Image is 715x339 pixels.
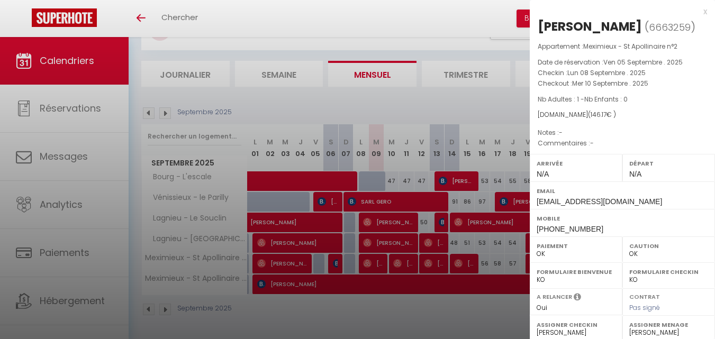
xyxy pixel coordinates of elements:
span: Nb Enfants : 0 [584,95,628,104]
span: [EMAIL_ADDRESS][DOMAIN_NAME] [537,197,662,206]
label: Départ [629,158,708,169]
span: Pas signé [629,303,660,312]
span: Mer 10 Septembre . 2025 [572,79,648,88]
span: - [590,139,594,148]
span: Meximieux - St Apollinaire n°2 [583,42,677,51]
label: Contrat [629,292,660,299]
span: Nb Adultes : 1 - [538,95,628,104]
span: Lun 08 Septembre . 2025 [567,68,646,77]
label: Formulaire Checkin [629,267,708,277]
span: ( ) [645,20,695,34]
label: Caution [629,241,708,251]
label: Mobile [537,213,708,224]
span: N/A [629,170,641,178]
span: Ven 05 Septembre . 2025 [603,58,683,67]
label: Email [537,186,708,196]
p: Date de réservation : [538,57,707,68]
label: Assigner Checkin [537,319,616,330]
p: Commentaires : [538,138,707,149]
div: [DOMAIN_NAME] [538,110,707,120]
label: Assigner Menage [629,319,708,330]
div: x [530,5,707,18]
i: Sélectionner OUI si vous souhaiter envoyer les séquences de messages post-checkout [574,292,581,304]
p: Notes : [538,127,707,138]
label: Paiement [537,241,616,251]
button: Ouvrir le widget de chat LiveChat [8,4,40,36]
label: A relancer [537,292,572,301]
label: Arrivée [537,158,616,169]
p: Checkout : [538,78,707,89]
div: [PERSON_NAME] [538,18,642,35]
label: Formulaire Bienvenue [537,267,616,277]
span: [PHONE_NUMBER] [537,225,603,233]
p: Checkin : [538,68,707,78]
span: - [559,128,563,137]
span: ( € ) [588,110,616,119]
span: N/A [537,170,549,178]
span: 6663259 [649,21,691,34]
p: Appartement : [538,41,707,52]
span: 146.17 [591,110,607,119]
